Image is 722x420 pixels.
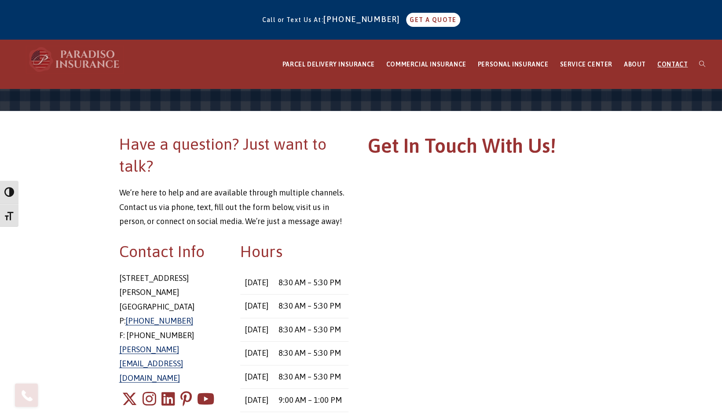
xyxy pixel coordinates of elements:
a: [PERSON_NAME][EMAIL_ADDRESS][DOMAIN_NAME] [119,345,183,383]
td: [DATE] [240,342,274,365]
td: [DATE] [240,295,274,318]
a: ABOUT [618,40,652,89]
a: COMMERCIAL INSURANCE [381,40,472,89]
a: PERSONAL INSURANCE [472,40,554,89]
span: PERSONAL INSURANCE [478,61,549,68]
a: Instagram [143,385,156,413]
span: CONTACT [657,61,688,68]
img: Paradiso Insurance [26,46,123,73]
time: 8:30 AM – 5:30 PM [279,348,341,357]
h2: Have a question? Just want to talk? [119,133,349,177]
a: Pinterest [180,385,192,413]
h2: Contact Info [119,240,227,262]
span: SERVICE CENTER [560,61,612,68]
a: PARCEL DELIVERY INSURANCE [277,40,381,89]
a: [PHONE_NUMBER] [323,15,404,24]
a: GET A QUOTE [406,13,460,27]
a: CONTACT [652,40,693,89]
td: [DATE] [240,318,274,341]
h2: Hours [240,240,348,262]
span: ABOUT [624,61,646,68]
time: 9:00 AM – 1:00 PM [279,395,342,405]
a: [PHONE_NUMBER] [125,316,193,325]
h1: Get In Touch With Us! [368,133,597,163]
time: 8:30 AM – 5:30 PM [279,278,341,287]
a: Youtube [197,385,214,413]
a: SERVICE CENTER [554,40,618,89]
span: Call or Text Us At: [262,16,323,23]
td: [DATE] [240,271,274,295]
time: 8:30 AM – 5:30 PM [279,325,341,334]
p: We’re here to help and are available through multiple channels. Contact us via phone, text, fill ... [119,186,349,228]
time: 8:30 AM – 5:30 PM [279,301,341,310]
a: X [122,385,137,413]
time: 8:30 AM – 5:30 PM [279,372,341,381]
span: COMMERCIAL INSURANCE [386,61,466,68]
td: [DATE] [240,365,274,388]
span: PARCEL DELIVERY INSURANCE [282,61,375,68]
a: LinkedIn [161,385,175,413]
p: [STREET_ADDRESS] [PERSON_NAME][GEOGRAPHIC_DATA] P: F: [PHONE_NUMBER] [119,271,227,385]
td: [DATE] [240,388,274,412]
